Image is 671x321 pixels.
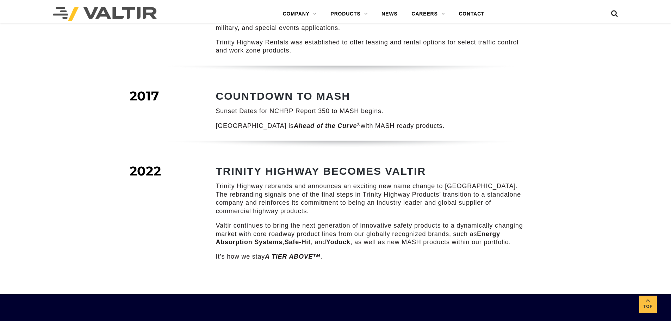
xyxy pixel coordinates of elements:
strong: COUNTDOWN TO MASH [216,90,350,102]
p: It’s how we stay . [216,253,528,261]
em: Ahead of the Curve [294,122,357,129]
a: NEWS [374,7,404,21]
a: CAREERS [405,7,452,21]
a: CONTACT [452,7,491,21]
p: Trinity Highway Rentals was established to offer leasing and rental options for select traffic co... [216,38,528,55]
sup: TM [313,253,320,258]
strong: TRINITY HIGHWAY BECOMES VALTIR [216,165,426,177]
strong: Safe-Hit [285,239,311,246]
p: Trinity Highway rebrands and announces an exciting new name change to [GEOGRAPHIC_DATA]. The rebr... [216,182,528,215]
p: [GEOGRAPHIC_DATA] is with MASH ready products. [216,122,528,130]
a: Top [639,296,657,313]
a: PRODUCTS [324,7,375,21]
sup: ® [357,122,361,127]
span: 2017 [130,88,159,104]
img: Valtir [53,7,157,21]
strong: Yodock [326,239,350,246]
span: Top [639,303,657,311]
p: Valtir continues to bring the next generation of innovative safety products to a dynamically chan... [216,222,528,246]
span: 2022 [130,163,161,179]
p: Sunset Dates for NCHRP Report 350 to MASH begins. [216,107,528,115]
a: COMPANY [276,7,324,21]
em: A TIER ABOVE [265,253,320,260]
